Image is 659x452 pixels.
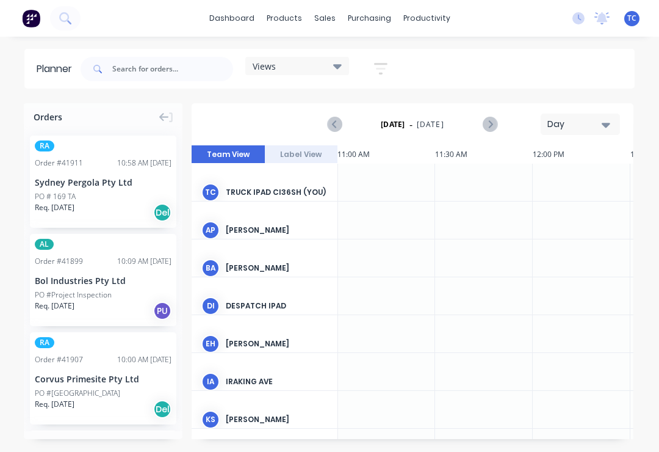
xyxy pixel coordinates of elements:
div: EH [201,335,220,353]
a: dashboard [203,9,261,27]
div: Bol Industries Pty Ltd [35,274,171,287]
span: TC [627,13,636,24]
div: Planner [37,62,78,76]
div: 11:30 AM [435,145,533,164]
div: Day [547,118,603,131]
input: Search for orders... [112,57,233,81]
span: RA [35,140,54,151]
div: 10:58 AM [DATE] [117,158,171,169]
div: Order # 41911 [35,158,83,169]
div: purchasing [342,9,397,27]
div: products [261,9,308,27]
div: 12:00 PM [533,145,630,164]
div: 11:00 AM [337,145,435,164]
span: Req. [DATE] [35,301,74,312]
div: Despatch Ipad [226,301,328,312]
div: sales [308,9,342,27]
div: Del [153,203,171,222]
div: IA [201,373,220,391]
div: BA [201,259,220,277]
span: Orders [34,111,62,123]
div: Iraking Ave [226,376,328,387]
div: DI [201,297,220,315]
span: - [409,117,412,132]
div: PO #[GEOGRAPHIC_DATA] [35,388,120,399]
div: 10:00 AM [DATE] [117,354,171,365]
span: RA [35,337,54,348]
div: AP [201,221,220,239]
div: TC [201,183,220,202]
button: Day [541,114,620,135]
div: Order # 41907 [35,354,83,365]
span: AL [35,239,54,250]
strong: [DATE] [381,119,405,130]
div: [PERSON_NAME] [226,338,328,349]
div: 10:09 AM [DATE] [117,256,171,267]
button: Team View [192,145,265,164]
button: Next page [483,117,497,132]
img: Factory [22,9,40,27]
div: PU [153,302,171,320]
div: Corvus Primesite Pty Ltd [35,373,171,385]
div: productivity [397,9,456,27]
div: [PERSON_NAME] [226,263,328,274]
span: Req. [DATE] [35,202,74,213]
div: [PERSON_NAME] [226,414,328,425]
div: Order # 41899 [35,256,83,267]
span: [DATE] [417,119,444,130]
button: Previous page [328,117,342,132]
span: Views [253,60,276,73]
div: PO # 169 TA [35,191,76,202]
button: Label View [265,145,338,164]
div: [PERSON_NAME] [226,225,328,236]
div: Truck Ipad CI36SH (You) [226,187,328,198]
div: Del [153,400,171,418]
div: PO #Project Inspection [35,290,112,301]
span: Req. [DATE] [35,399,74,410]
div: Sydney Pergola Pty Ltd [35,176,171,189]
div: KS [201,410,220,429]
